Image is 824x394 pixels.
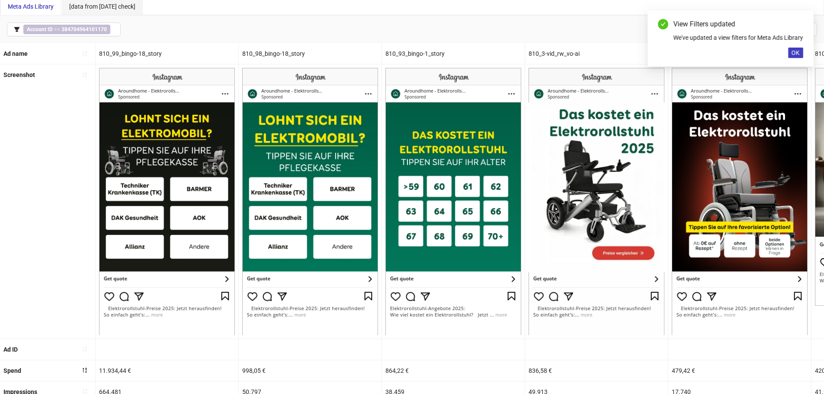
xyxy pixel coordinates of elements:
div: 836,58 € [525,360,668,381]
a: Close [794,19,803,29]
div: We've updated a view filters for Meta Ads Library [673,33,803,42]
div: 998,05 € [239,360,382,381]
span: sort-ascending [82,346,88,352]
img: Screenshot 120229979215990556 [99,68,235,335]
span: [data from [DATE] check] [69,3,135,10]
div: 479,42 € [668,360,811,381]
b: Ad ID [3,346,18,353]
span: OK [792,49,800,56]
b: Spend [3,367,21,374]
b: 384704964101170 [61,26,107,32]
div: 864,22 € [382,360,525,381]
img: Screenshot 120229170363390556 [672,68,808,335]
img: Screenshot 120229979215980556 [242,68,378,335]
div: 810_98_bingo-18_story [239,43,382,64]
button: OK [788,48,803,58]
button: Account ID == 384704964101170 [7,22,121,36]
span: == [23,25,110,34]
div: 810_99_bingo-18_story [96,43,238,64]
b: Ad name [3,50,28,57]
div: 810_93_bingo-1_story [382,43,525,64]
span: filter [14,26,20,32]
img: Screenshot 120228334205750556 [529,68,664,335]
div: View Filters updated [673,19,803,29]
div: 810_3-vid_rw_vo-ai [525,43,668,64]
span: Meta Ads Library [8,3,54,10]
span: check-circle [658,19,668,29]
span: sort-descending [82,367,88,373]
div: 11.934,44 € [96,360,238,381]
img: Screenshot 120228334205820556 [385,68,521,335]
span: sort-ascending [82,72,88,78]
b: Account ID [27,26,53,32]
span: sort-ascending [82,51,88,57]
b: Screenshot [3,71,35,78]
